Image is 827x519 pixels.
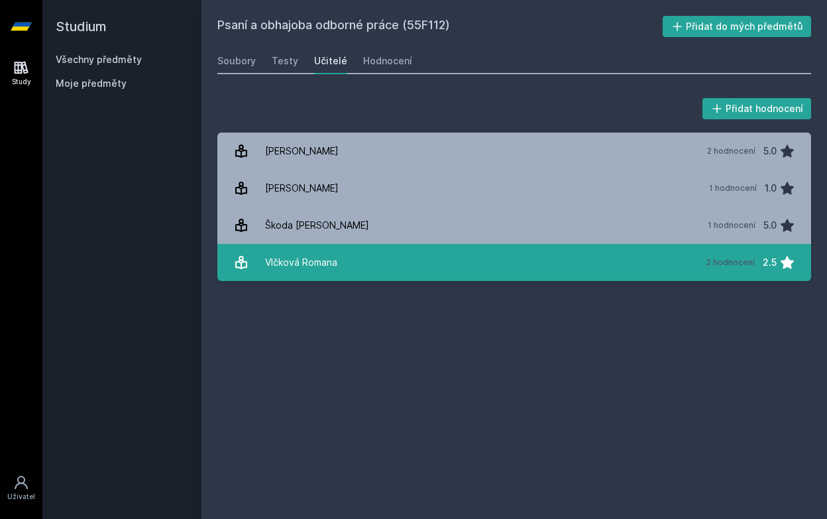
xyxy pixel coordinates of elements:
[363,54,412,68] div: Hodnocení
[707,146,755,156] div: 2 hodnocení
[217,170,811,207] a: [PERSON_NAME] 1 hodnocení 1.0
[217,207,811,244] a: Škoda [PERSON_NAME] 1 hodnocení 5.0
[272,54,298,68] div: Testy
[3,53,40,93] a: Study
[217,244,811,281] a: Vlčková Romana 2 hodnocení 2.5
[709,183,757,194] div: 1 hodnocení
[56,54,142,65] a: Všechny předměty
[265,212,369,239] div: Škoda [PERSON_NAME]
[265,175,339,202] div: [PERSON_NAME]
[765,175,777,202] div: 1.0
[663,16,812,37] button: Přidat do mých předmětů
[272,48,298,74] a: Testy
[763,249,777,276] div: 2.5
[7,492,35,502] div: Uživatel
[706,257,755,268] div: 2 hodnocení
[763,138,777,164] div: 5.0
[217,48,256,74] a: Soubory
[3,468,40,508] a: Uživatel
[265,138,339,164] div: [PERSON_NAME]
[363,48,412,74] a: Hodnocení
[314,48,347,74] a: Učitelé
[265,249,337,276] div: Vlčková Romana
[763,212,777,239] div: 5.0
[217,54,256,68] div: Soubory
[314,54,347,68] div: Učitelé
[217,16,663,37] h2: Psaní a obhajoba odborné práce (55F112)
[708,220,755,231] div: 1 hodnocení
[12,77,31,87] div: Study
[56,77,127,90] span: Moje předměty
[217,133,811,170] a: [PERSON_NAME] 2 hodnocení 5.0
[702,98,812,119] button: Přidat hodnocení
